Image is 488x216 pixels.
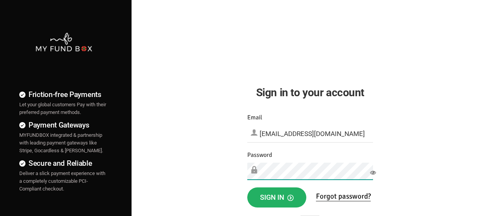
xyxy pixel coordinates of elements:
[19,119,108,131] h4: Payment Gateways
[247,125,373,142] input: Email
[19,89,108,100] h4: Friction-free Payments
[35,32,93,52] img: mfbwhite.png
[247,84,373,101] h2: Sign in to your account
[316,192,371,201] a: Forgot password?
[19,158,108,169] h4: Secure and Reliable
[19,170,105,192] span: Deliver a slick payment experience with a completely customizable PCI-Compliant checkout.
[247,187,306,207] button: Sign in
[260,193,294,201] span: Sign in
[19,132,103,153] span: MYFUNDBOX integrated & partnership with leading payment gateways like Stripe, Gocardless & [PERSO...
[19,102,106,115] span: Let your global customers Pay with their preferred payment methods.
[247,150,272,160] label: Password
[247,113,262,122] label: Email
